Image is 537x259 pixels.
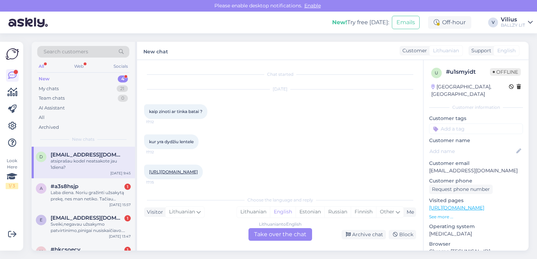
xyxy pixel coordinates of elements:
[39,124,59,131] div: Archived
[149,169,198,174] a: [URL][DOMAIN_NAME]
[39,154,43,159] span: d
[144,86,416,92] div: [DATE]
[259,221,302,227] div: Lithuanian to English
[302,2,323,9] span: Enable
[39,105,65,112] div: AI Assistant
[351,207,376,217] div: Finnish
[428,16,471,29] div: Off-hour
[51,190,131,202] div: Laba diena. Noriu gražinti užsakytą prekę, nes man netiko. Tačiau mokėjimą pasirinkau su ESTO pag...
[342,230,386,239] div: Archive chat
[39,75,50,82] div: New
[117,85,128,92] div: 21
[429,147,515,155] input: Add name
[429,223,523,230] p: Operating system
[429,248,523,255] p: Chrome [TECHNICAL_ID]
[332,18,389,27] div: Try free [DATE]:
[429,240,523,248] p: Browser
[169,208,195,216] span: Lithuanian
[446,68,490,76] div: # u1smyidt
[51,246,80,253] span: #hkcsoecv
[37,62,45,71] div: All
[39,85,59,92] div: My chats
[501,17,533,28] a: ViliusBALLZY LIT
[501,17,525,22] div: Vilius
[270,207,296,217] div: English
[40,217,43,223] span: e
[380,208,394,215] span: Other
[112,62,129,71] div: Socials
[429,205,484,211] a: [URL][DOMAIN_NAME]
[429,230,523,238] p: [MEDICAL_DATA]
[144,197,416,203] div: Choose the language and reply
[118,95,128,102] div: 0
[392,16,420,29] button: Emails
[429,160,523,167] p: Customer email
[124,215,131,221] div: 1
[73,62,85,71] div: Web
[429,104,523,111] div: Customer information
[501,22,525,28] div: BALLZY LIT
[143,46,168,55] label: New chat
[109,234,131,239] div: [DATE] 13:47
[332,19,347,26] b: New!
[149,139,194,144] span: kur yra dydžiu lentele
[468,47,491,54] div: Support
[51,152,124,158] span: deimanciukas1981@gmail.com
[389,230,416,239] div: Block
[431,83,509,98] div: [GEOGRAPHIC_DATA], [GEOGRAPHIC_DATA]
[109,202,131,207] div: [DATE] 15:57
[51,183,78,190] span: #a3s8hsjp
[324,207,351,217] div: Russian
[237,207,270,217] div: Lithuanian
[497,47,516,54] span: English
[149,109,202,114] span: kaip zinoti ar tinka batai ?
[144,208,163,216] div: Visitor
[296,207,324,217] div: Estonian
[404,208,414,216] div: Me
[51,215,124,221] span: edziunyte@gmail.com
[429,124,523,134] input: Add a tag
[488,18,498,27] div: V
[39,95,65,102] div: Team chats
[435,70,438,75] span: u
[72,136,95,142] span: New chats
[429,197,523,204] p: Visited pages
[429,214,523,220] p: See more ...
[124,247,131,253] div: 1
[146,119,173,125] span: 17:12
[51,221,131,234] div: Sveiki,negavau užsakymo patvirtinimo,pinigai nusiskaičiavo.[PERSON_NAME][DOMAIN_NAME] pakeisti [E...
[39,114,45,121] div: All
[429,177,523,185] p: Customer phone
[40,186,43,191] span: a
[110,171,131,176] div: [DATE] 9:45
[400,47,427,54] div: Customer
[6,183,18,189] div: 1 / 3
[429,185,493,194] div: Request phone number
[146,180,173,185] span: 17:15
[118,75,128,82] div: 4
[490,68,521,76] span: Offline
[248,228,312,241] div: Take over the chat
[144,71,416,78] div: Chat started
[44,48,88,55] span: Search customers
[6,158,18,189] div: Look Here
[429,167,523,174] p: [EMAIL_ADDRESS][DOMAIN_NAME]
[51,158,131,171] div: atsiprašau kodel neatsakote jau 1diena?
[6,47,19,61] img: Askly Logo
[39,249,43,254] span: h
[429,137,523,144] p: Customer name
[433,47,459,54] span: Lithuanian
[429,115,523,122] p: Customer tags
[124,184,131,190] div: 1
[146,150,173,155] span: 17:12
